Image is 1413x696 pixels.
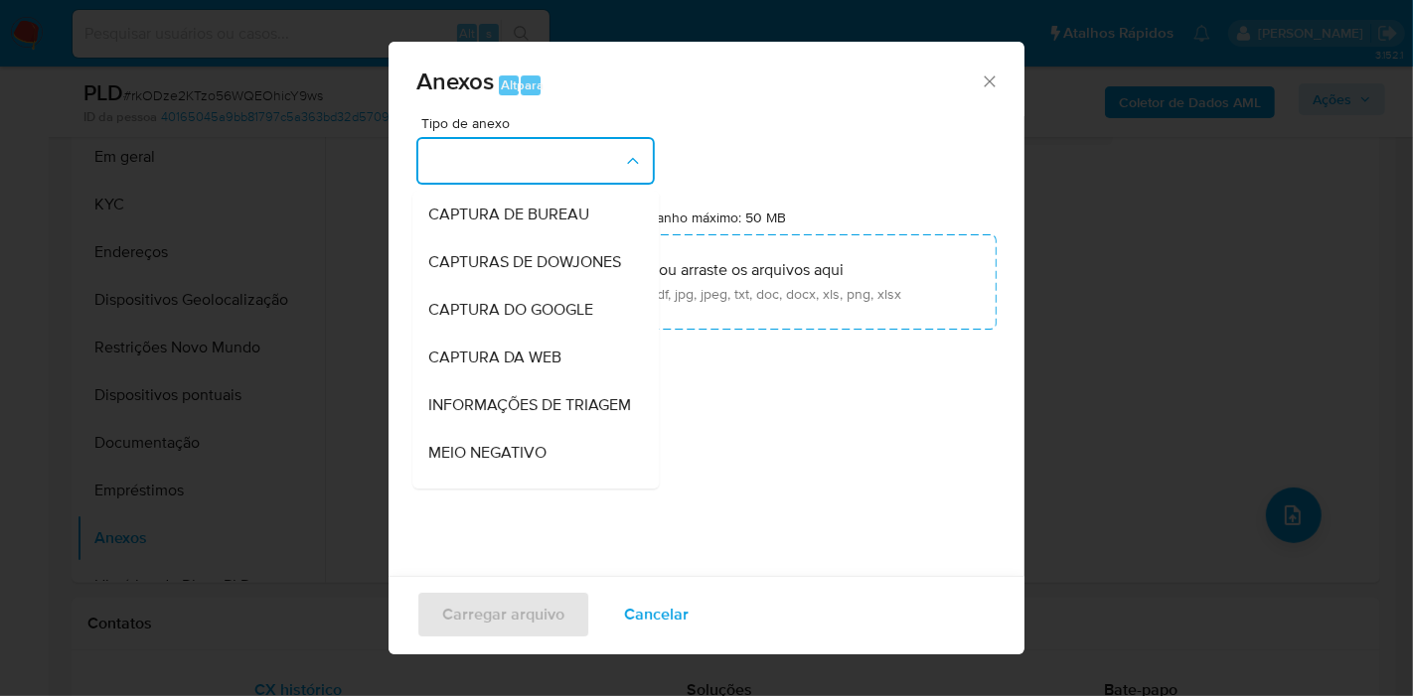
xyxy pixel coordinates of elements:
font: para [517,75,544,94]
font: Cancelar [624,591,689,638]
font: MEIO NEGATIVO [428,441,547,464]
button: Fechar [980,71,998,89]
font: CAPTURAS DE DOWJONES [428,250,621,273]
font: Anexos [416,64,494,98]
font: CAPTURA DO GOOGLE [428,298,593,321]
font: INFORMAÇÕES DE TRIAGEM [428,393,631,416]
font: Alt [501,75,517,94]
font: CAPTURA DE BUREAU [428,203,589,225]
font: Tipo de anexo [421,113,510,133]
font: CAPTURA DA WEB [428,346,561,368]
font: OUTROS - DUE DILIGENCE [428,488,616,511]
button: Cancelar [598,591,714,638]
font: Tamanho máximo: 50 MB [633,208,787,227]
